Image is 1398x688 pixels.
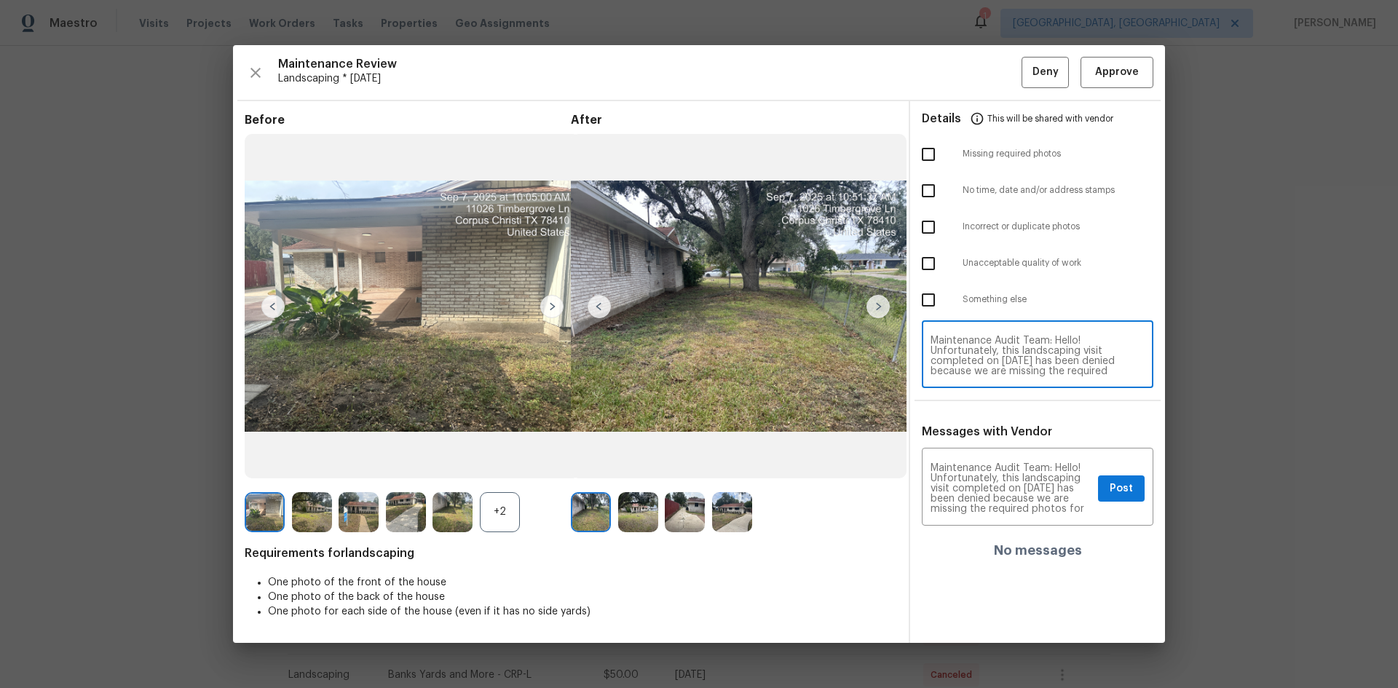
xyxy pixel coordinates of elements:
div: No time, date and/or address stamps [910,173,1165,209]
li: One photo of the front of the house [268,575,897,590]
span: After [571,113,897,127]
span: Deny [1032,63,1059,82]
span: Something else [963,293,1153,306]
span: Missing required photos [963,148,1153,160]
img: right-chevron-button-url [540,295,564,318]
div: +2 [480,492,520,532]
div: Unacceptable quality of work [910,245,1165,282]
span: This will be shared with vendor [987,101,1113,136]
button: Post [1098,475,1145,502]
span: No time, date and/or address stamps [963,184,1153,197]
div: Something else [910,282,1165,318]
span: Maintenance Review [278,57,1022,71]
li: One photo for each side of the house (even if it has no side yards) [268,604,897,619]
span: Before [245,113,571,127]
button: Approve [1081,57,1153,88]
img: right-chevron-button-url [866,295,890,318]
span: Unacceptable quality of work [963,257,1153,269]
textarea: Maintenance Audit Team: Hello! Unfortunately, this landscaping visit completed on [DATE] has been... [931,463,1092,514]
div: Missing required photos [910,136,1165,173]
h4: No messages [994,543,1082,558]
span: Landscaping * [DATE] [278,71,1022,86]
div: Incorrect or duplicate photos [910,209,1165,245]
span: Requirements for landscaping [245,546,897,561]
span: Details [922,101,961,136]
span: Approve [1095,63,1139,82]
span: Incorrect or duplicate photos [963,221,1153,233]
img: left-chevron-button-url [261,295,285,318]
li: One photo of the back of the house [268,590,897,604]
textarea: Maintenance Audit Team: Hello! Unfortunately, this landscaping visit completed on [DATE] has been... [931,336,1145,376]
img: left-chevron-button-url [588,295,611,318]
button: Deny [1022,57,1069,88]
span: Post [1110,480,1133,498]
span: Messages with Vendor [922,426,1052,438]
